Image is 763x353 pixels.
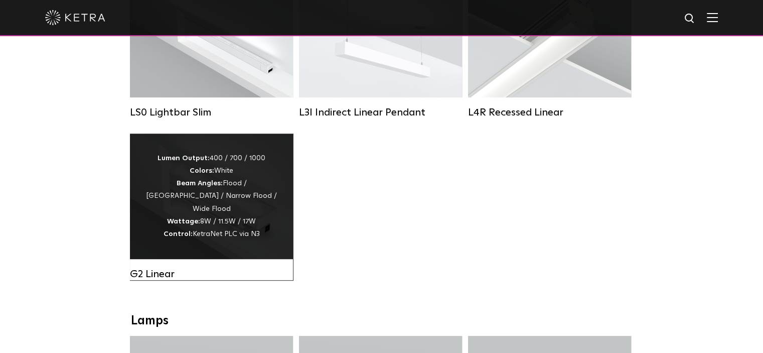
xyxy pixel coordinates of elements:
[164,230,193,238] strong: Control:
[145,152,278,241] div: 400 / 700 / 1000 White Flood / [GEOGRAPHIC_DATA] / Narrow Flood / Wide Flood 8W / 11.5W / 17W Ket...
[707,13,718,22] img: Hamburger%20Nav.svg
[45,10,105,25] img: ketra-logo-2019-white
[130,268,293,280] div: G2 Linear
[190,167,214,174] strong: Colors:
[299,106,462,119] div: L3I Indirect Linear Pendant
[684,13,696,25] img: search icon
[130,106,293,119] div: LS0 Lightbar Slim
[468,106,631,119] div: L4R Recessed Linear
[130,134,293,280] a: G2 Linear Lumen Output:400 / 700 / 1000Colors:WhiteBeam Angles:Flood / [GEOGRAPHIC_DATA] / Narrow...
[167,218,200,225] strong: Wattage:
[158,155,210,162] strong: Lumen Output:
[131,314,633,328] div: Lamps
[177,180,223,187] strong: Beam Angles:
